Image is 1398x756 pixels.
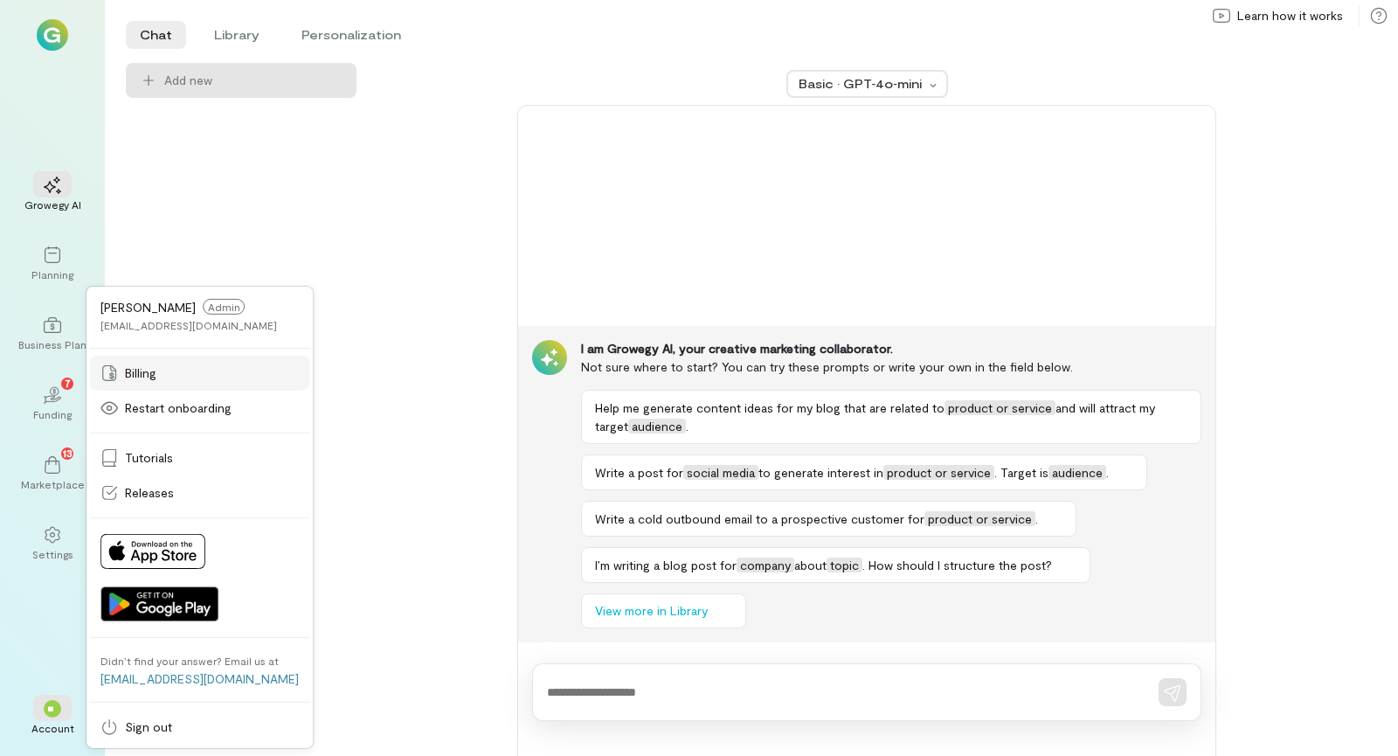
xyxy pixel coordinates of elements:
div: Account [31,721,74,735]
span: . Target is [994,465,1048,480]
span: Restart onboarding [125,399,232,417]
span: . [686,419,689,433]
span: product or service [924,511,1035,526]
span: topic [827,558,862,572]
span: company [737,558,794,572]
button: I’m writing a blog post forcompanyabouttopic. How should I structure the post? [581,547,1090,583]
div: I am Growegy AI, your creative marketing collaborator. [581,340,1201,357]
span: about [794,558,827,572]
span: audience [1048,465,1106,480]
span: . [1035,511,1038,526]
a: Releases [90,475,309,510]
a: [EMAIL_ADDRESS][DOMAIN_NAME] [100,671,299,686]
span: Help me generate content ideas for my blog that are related to [595,400,945,415]
a: Growegy AI [21,163,84,225]
a: Billing [90,356,309,391]
span: product or service [945,400,1055,415]
span: Admin [203,299,245,315]
div: Business Plan [18,337,87,351]
a: Planning [21,232,84,295]
a: Funding [21,372,84,435]
div: Basic · GPT‑4o‑mini [799,75,924,93]
button: View more in Library [581,593,746,628]
button: Write a cold outbound email to a prospective customer forproduct or service. [581,501,1076,537]
button: Write a post forsocial mediato generate interest inproduct or service. Target isaudience. [581,454,1147,490]
div: Funding [33,407,72,421]
span: [PERSON_NAME] [100,299,196,314]
a: Sign out [90,710,309,745]
img: Get it on Google Play [100,586,218,621]
a: Business Plan [21,302,84,365]
img: Download on App Store [100,534,205,569]
a: Restart onboarding [90,391,309,426]
a: Marketplace [21,442,84,505]
div: Marketplace [21,477,85,491]
a: Tutorials [90,440,309,475]
span: audience [628,419,686,433]
span: 13 [63,445,73,461]
a: Settings [21,512,84,575]
span: Tutorials [125,449,173,467]
button: Help me generate content ideas for my blog that are related toproduct or serviceand will attract ... [581,390,1201,444]
span: product or service [883,465,994,480]
li: Chat [126,21,186,49]
div: Growegy AI [24,198,81,212]
span: social media [683,465,758,480]
span: View more in Library [595,602,708,620]
div: Settings [32,547,73,561]
span: 7 [65,375,71,391]
li: Personalization [287,21,415,49]
li: Library [200,21,273,49]
span: Write a post for [595,465,683,480]
span: . How should I structure the post? [862,558,1052,572]
div: Didn’t find your answer? Email us at [100,654,279,668]
span: Sign out [125,718,172,736]
span: Billing [125,364,156,382]
span: . [1106,465,1109,480]
div: Planning [31,267,73,281]
div: [EMAIL_ADDRESS][DOMAIN_NAME] [100,318,277,332]
span: to generate interest in [758,465,883,480]
span: Learn how it works [1237,7,1343,24]
div: Not sure where to start? You can try these prompts or write your own in the field below. [581,357,1201,376]
span: Releases [125,484,174,502]
span: Add new [164,72,212,89]
span: I’m writing a blog post for [595,558,737,572]
span: Write a cold outbound email to a prospective customer for [595,511,924,526]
